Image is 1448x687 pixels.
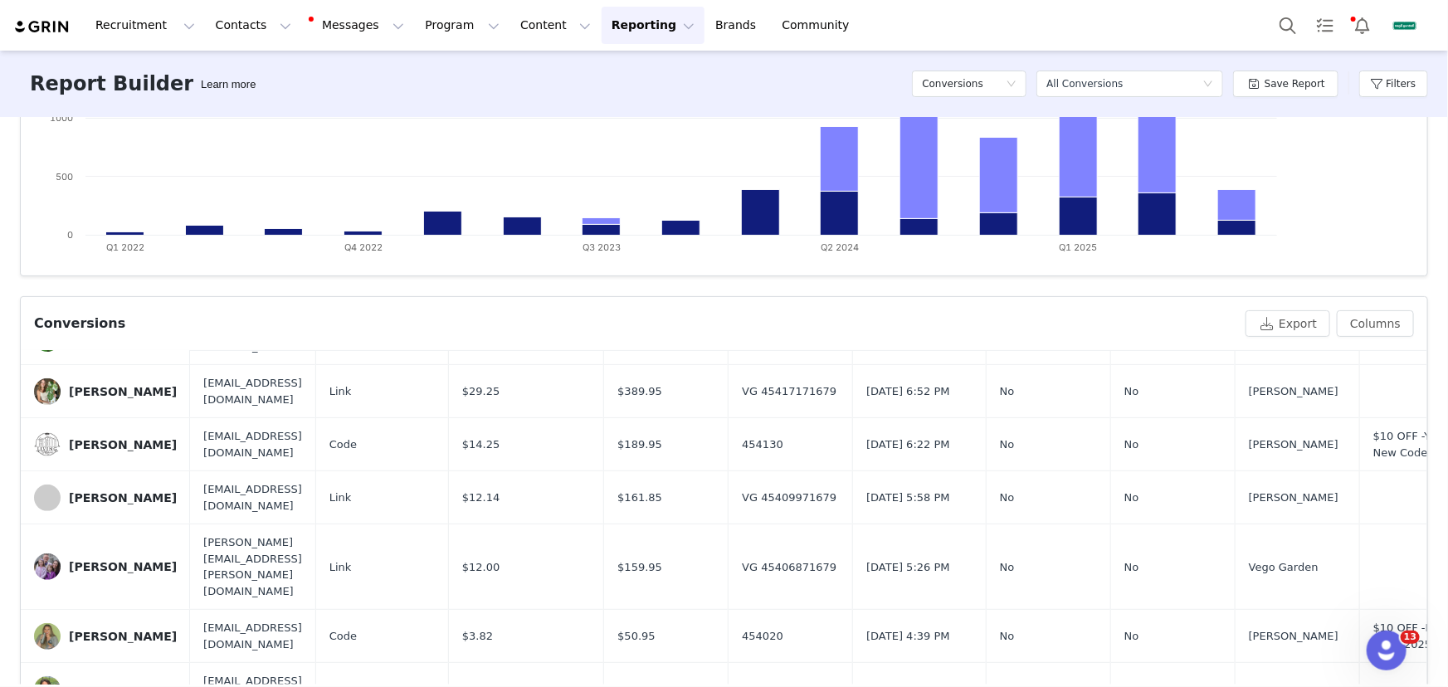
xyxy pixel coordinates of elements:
span: VG 45409971679 [742,490,836,506]
span: No [1124,383,1139,400]
button: Columns [1337,310,1414,337]
div: Conversions [34,314,125,334]
div: Tooltip anchor [197,76,259,93]
a: Tasks [1307,7,1343,44]
a: [PERSON_NAME] [34,553,177,580]
text: Q1 2025 [1060,241,1098,253]
span: 454130 [742,436,783,453]
span: No [1000,628,1015,645]
text: 0 [67,229,73,241]
span: [DATE] 5:26 PM [866,559,949,576]
span: No [1124,436,1139,453]
a: [PERSON_NAME] [34,431,177,458]
span: [PERSON_NAME] [1249,628,1338,645]
a: Brands [705,7,771,44]
span: [DATE] 5:58 PM [866,490,949,506]
span: $12.00 [462,559,500,576]
span: $14.25 [462,436,500,453]
text: Q3 2023 [583,241,621,253]
span: [EMAIL_ADDRESS][DOMAIN_NAME] [203,620,302,652]
i: icon: down [1007,79,1017,90]
a: Community [773,7,867,44]
button: Notifications [1344,7,1381,44]
button: Messages [302,7,414,44]
span: $189.95 [617,436,662,453]
text: 500 [56,171,73,183]
span: No [1000,490,1015,506]
div: [PERSON_NAME] [69,385,177,398]
span: Link [329,559,352,576]
span: No [1000,559,1015,576]
text: 1000 [50,112,73,124]
img: 22ff92da-f3dd-42ac-bfcc-af8d0879871a--s.jpg [34,431,61,458]
span: No [1000,383,1015,400]
a: [PERSON_NAME] [34,378,177,405]
h3: Report Builder [30,69,193,99]
span: [PERSON_NAME][EMAIL_ADDRESS][PERSON_NAME][DOMAIN_NAME] [203,534,302,599]
text: Q1 2022 [106,241,144,253]
span: $12.14 [462,490,500,506]
button: Reporting [602,7,704,44]
img: grin logo [13,19,71,35]
a: [PERSON_NAME] [34,623,177,650]
span: Code [329,436,357,453]
button: Recruitment [85,7,205,44]
span: [EMAIL_ADDRESS][DOMAIN_NAME] [203,428,302,460]
span: $159.95 [617,559,662,576]
button: Content [510,7,601,44]
iframe: Intercom live chat [1367,631,1407,670]
h5: Conversions [922,71,983,96]
span: $161.85 [617,490,662,506]
span: Link [329,383,352,400]
span: [EMAIL_ADDRESS][DOMAIN_NAME] [203,375,302,407]
div: [PERSON_NAME] [69,560,177,573]
a: [PERSON_NAME] [34,485,177,511]
span: VG 45406871679 [742,559,836,576]
span: Link [329,490,352,506]
i: icon: down [1203,79,1213,90]
span: $50.95 [617,628,656,645]
div: [PERSON_NAME] [69,630,177,643]
div: [PERSON_NAME] [69,438,177,451]
span: $3.82 [462,628,493,645]
span: Vego Garden [1249,559,1319,576]
span: [PERSON_NAME] [1249,383,1338,400]
span: Code [329,628,357,645]
span: No [1124,559,1139,576]
span: $29.25 [462,383,500,400]
img: cc9e0d82-08b6-4d54-a7e9-5de3d3407c7b.jpg [34,553,61,580]
button: Save Report [1233,71,1338,97]
button: Profile [1382,12,1435,39]
span: VG 45417171679 [742,383,836,400]
span: [PERSON_NAME] [1249,490,1338,506]
span: $389.95 [617,383,662,400]
span: [PERSON_NAME] [1249,436,1338,453]
span: [EMAIL_ADDRESS][DOMAIN_NAME] [203,481,302,514]
span: No [1000,436,1015,453]
img: ff8845e1-f66e-48c1-badf-7af499d0bbc6.jpg [34,623,61,650]
img: 15bafd44-9bb5-429c-8f18-59fefa57bfa9.jpg [1392,12,1418,39]
text: Q2 2024 [821,241,859,253]
div: All Conversions [1046,71,1123,96]
button: Search [1270,7,1306,44]
span: [DATE] 6:22 PM [866,436,949,453]
button: Contacts [206,7,301,44]
span: [DATE] 4:39 PM [866,628,949,645]
div: [PERSON_NAME] [69,491,177,504]
button: Export [1246,310,1330,337]
span: No [1124,490,1139,506]
button: Filters [1359,71,1428,97]
span: 13 [1401,631,1420,644]
span: 454020 [742,628,783,645]
text: Q4 2022 [344,241,383,253]
img: 3d352373-34d7-47f0-9c43-bce0be4cc421.jpg [34,378,61,405]
span: [DATE] 6:52 PM [866,383,949,400]
button: Program [415,7,509,44]
span: No [1124,628,1139,645]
